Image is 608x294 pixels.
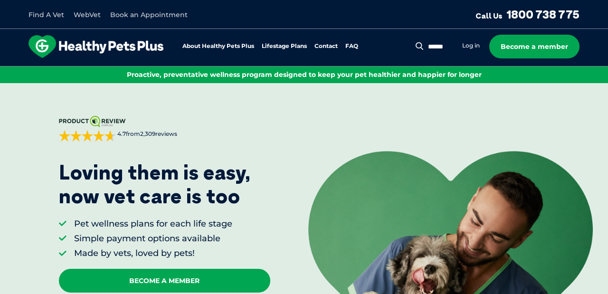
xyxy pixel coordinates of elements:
[475,11,503,20] span: Call Us
[59,130,116,142] div: 4.7 out of 5 stars
[314,43,338,49] a: Contact
[345,43,358,49] a: FAQ
[110,10,188,19] a: Book an Appointment
[475,7,579,21] a: Call Us1800 738 775
[74,233,232,245] li: Simple payment options available
[117,130,126,137] strong: 4.7
[489,35,579,58] a: Become a member
[59,269,270,293] a: Become A Member
[59,161,251,209] p: Loving them is easy, now vet care is too
[127,70,482,79] span: Proactive, preventative wellness program designed to keep your pet healthier and happier for longer
[74,247,232,259] li: Made by vets, loved by pets!
[28,10,64,19] a: Find A Vet
[140,130,177,137] span: 2,309 reviews
[262,43,307,49] a: Lifestage Plans
[74,10,101,19] a: WebVet
[59,116,270,142] a: 4.7from2,309reviews
[462,42,480,49] a: Log in
[74,218,232,230] li: Pet wellness plans for each life stage
[414,41,426,51] button: Search
[116,130,177,138] span: from
[182,43,254,49] a: About Healthy Pets Plus
[28,35,163,58] img: hpp-logo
